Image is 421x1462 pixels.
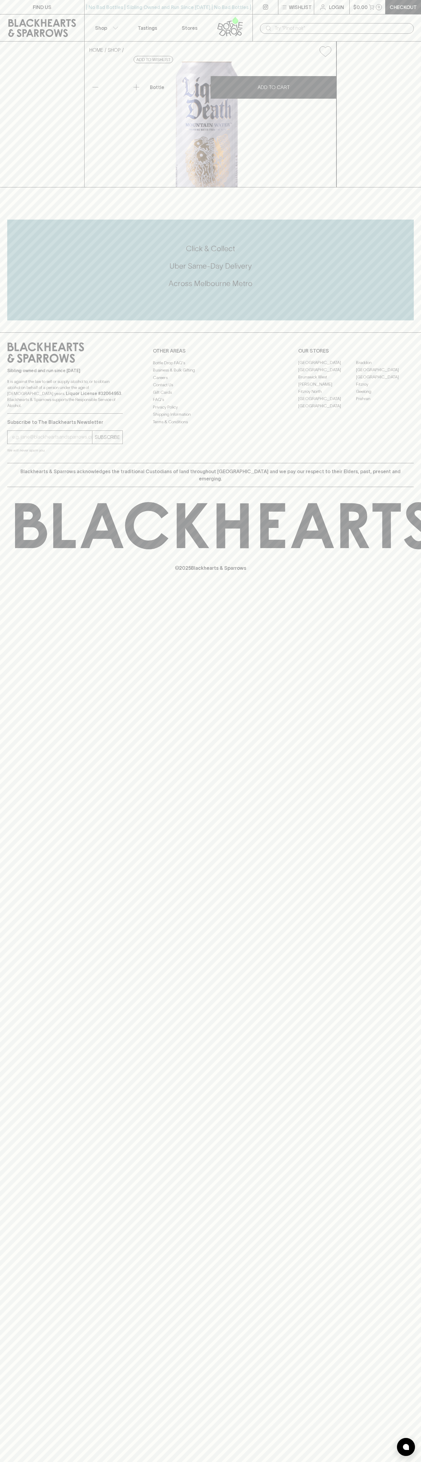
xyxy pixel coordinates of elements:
[7,418,123,426] p: Subscribe to The Blackhearts Newsletter
[356,395,414,403] a: Prahran
[298,366,356,374] a: [GEOGRAPHIC_DATA]
[95,433,120,441] p: SUBSCRIBE
[403,1444,409,1450] img: bubble-icon
[356,359,414,366] a: Braddon
[153,367,268,374] a: Business & Bulk Gifting
[12,432,92,442] input: e.g. jane@blackheartsandsparrows.com.au
[85,62,336,187] img: 36459.png
[147,81,210,93] div: Bottle
[390,4,417,11] p: Checkout
[108,47,121,53] a: SHOP
[298,381,356,388] a: [PERSON_NAME]
[7,261,414,271] h5: Uber Same-Day Delivery
[153,374,268,381] a: Careers
[153,396,268,403] a: FAQ's
[353,4,368,11] p: $0.00
[153,411,268,418] a: Shipping Information
[134,56,173,63] button: Add to wishlist
[298,359,356,366] a: [GEOGRAPHIC_DATA]
[169,14,211,41] a: Stores
[378,5,380,9] p: 0
[95,24,107,32] p: Shop
[153,347,268,354] p: OTHER AREAS
[153,381,268,389] a: Contact Us
[356,366,414,374] a: [GEOGRAPHIC_DATA]
[298,388,356,395] a: Fitzroy North
[153,359,268,366] a: Bottle Drop FAQ's
[153,389,268,396] a: Gift Cards
[12,468,409,482] p: Blackhearts & Sparrows acknowledges the traditional Custodians of land throughout [GEOGRAPHIC_DAT...
[356,388,414,395] a: Geelong
[7,378,123,409] p: It is against the law to sell or supply alcohol to, or to obtain alcohol on behalf of a person un...
[153,403,268,411] a: Privacy Policy
[317,44,334,59] button: Add to wishlist
[182,24,197,32] p: Stores
[298,347,414,354] p: OUR STORES
[258,84,290,91] p: ADD TO CART
[92,431,122,444] button: SUBSCRIBE
[85,14,127,41] button: Shop
[298,403,356,410] a: [GEOGRAPHIC_DATA]
[66,391,121,396] strong: Liquor License #32064953
[150,84,164,91] p: Bottle
[274,23,409,33] input: Try "Pinot noir"
[7,447,123,453] p: We will never spam you
[153,418,268,425] a: Terms & Conditions
[138,24,157,32] p: Tastings
[211,76,336,99] button: ADD TO CART
[7,220,414,320] div: Call to action block
[7,279,414,288] h5: Across Melbourne Metro
[126,14,169,41] a: Tastings
[89,47,103,53] a: HOME
[356,374,414,381] a: [GEOGRAPHIC_DATA]
[7,244,414,254] h5: Click & Collect
[289,4,312,11] p: Wishlist
[7,368,123,374] p: Sibling owned and run since [DATE]
[298,395,356,403] a: [GEOGRAPHIC_DATA]
[298,374,356,381] a: Brunswick West
[33,4,51,11] p: FIND US
[329,4,344,11] p: Login
[356,381,414,388] a: Fitzroy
